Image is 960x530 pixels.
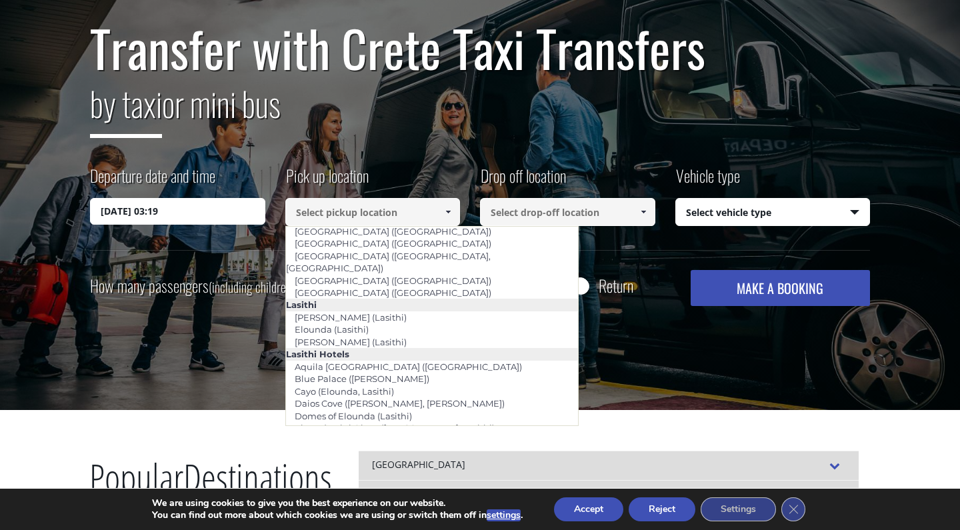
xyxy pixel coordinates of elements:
p: You can find out more about which cookies we are using or switch them off in . [152,509,523,521]
button: Reject [629,497,695,521]
a: Show All Items [632,198,654,226]
a: [GEOGRAPHIC_DATA] ([GEOGRAPHIC_DATA]) [286,271,500,290]
label: Departure date and time [90,164,215,198]
a: Aquila [GEOGRAPHIC_DATA] ([GEOGRAPHIC_DATA]) [286,357,531,376]
label: How many passengers ? [90,270,302,303]
div: [GEOGRAPHIC_DATA] [359,480,859,509]
h2: or mini bus [90,76,870,148]
label: Drop off location [480,164,566,198]
small: (including children) [209,277,295,297]
a: Domes of Elounda (Lasithi) [286,407,421,425]
input: Select pickup location [285,198,461,226]
span: by taxi [90,78,162,138]
a: [GEOGRAPHIC_DATA] ([GEOGRAPHIC_DATA]) [286,222,500,241]
span: Popular [89,451,183,513]
button: Accept [554,497,623,521]
p: We are using cookies to give you the best experience on our website. [152,497,523,509]
label: Return [599,277,633,294]
span: Select vehicle type [676,199,870,227]
a: [GEOGRAPHIC_DATA] ([GEOGRAPHIC_DATA], [GEOGRAPHIC_DATA]) [286,247,491,277]
label: Pick up location [285,164,369,198]
label: Vehicle type [675,164,740,198]
h2: Destinations [89,451,332,523]
a: [PERSON_NAME] (Lasithi) [286,333,415,351]
button: Settings [701,497,776,521]
a: Show All Items [437,198,459,226]
div: [GEOGRAPHIC_DATA] [359,451,859,480]
button: settings [487,509,521,521]
a: [PERSON_NAME] (Lasithi) [286,308,415,327]
a: [GEOGRAPHIC_DATA] ([GEOGRAPHIC_DATA]) [286,234,500,253]
h1: Transfer with Crete Taxi Transfers [90,20,870,76]
li: Lasithi [286,299,579,311]
button: MAKE A BOOKING [691,270,870,306]
a: Cayo (Elounda, Lasithi) [286,382,403,401]
a: Elounda (Lasithi) [286,320,377,339]
a: Daios Cove ([PERSON_NAME], [PERSON_NAME]) [286,394,513,413]
li: Lasithi Hotels [286,348,579,360]
button: Close GDPR Cookie Banner [781,497,805,521]
a: [GEOGRAPHIC_DATA] ([GEOGRAPHIC_DATA]) [286,283,500,302]
input: Select drop-off location [480,198,655,226]
a: Blue Palace ([PERSON_NAME]) [286,369,438,388]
